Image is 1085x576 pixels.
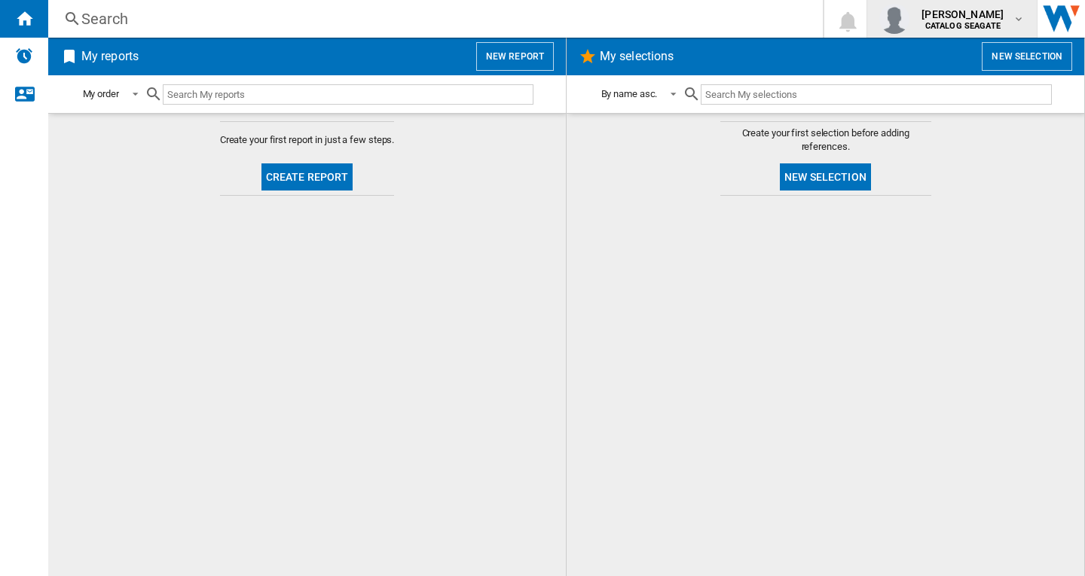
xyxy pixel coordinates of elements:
h2: My reports [78,42,142,71]
button: New report [476,42,554,71]
div: My order [83,88,119,99]
img: profile.jpg [879,4,909,34]
button: New selection [780,163,871,190]
button: Create report [261,163,353,190]
span: [PERSON_NAME] [921,7,1004,22]
span: Create your first selection before adding references. [720,126,931,154]
h2: My selections [597,42,677,71]
img: alerts-logo.svg [15,47,33,65]
input: Search My selections [701,84,1051,105]
div: Search [81,8,784,29]
div: By name asc. [601,88,658,99]
span: Create your first report in just a few steps. [220,133,395,147]
input: Search My reports [163,84,533,105]
b: CATALOG SEAGATE [925,21,1001,31]
button: New selection [982,42,1072,71]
